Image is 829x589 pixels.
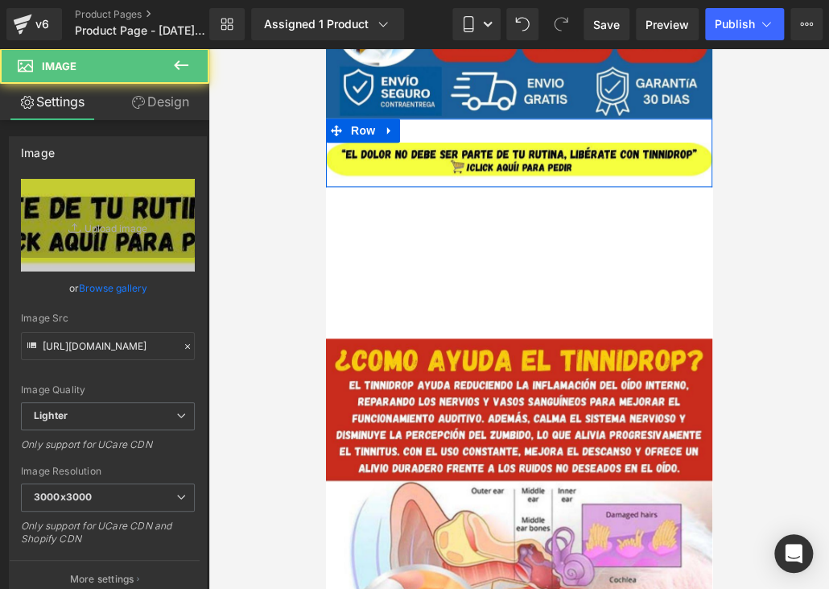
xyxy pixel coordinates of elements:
[593,16,620,33] span: Save
[21,520,195,556] div: Only support for UCare CDN and Shopify CDN
[108,84,212,120] a: Design
[75,8,236,21] a: Product Pages
[21,384,195,396] div: Image Quality
[506,8,538,40] button: Undo
[774,534,813,573] div: Open Intercom Messenger
[209,8,245,40] a: New Library
[21,313,195,324] div: Image Src
[75,24,205,37] span: Product Page - [DATE] 23:05:19
[21,280,195,297] div: or
[264,16,391,32] div: Assigned 1 Product
[21,332,195,360] input: Link
[545,8,577,40] button: Redo
[21,70,53,94] span: Row
[32,14,52,35] div: v6
[34,491,92,503] b: 3000x3000
[21,466,195,477] div: Image Resolution
[790,8,823,40] button: More
[70,572,134,587] p: More settings
[6,8,62,40] a: v6
[636,8,699,40] a: Preview
[42,60,76,73] span: Image
[705,8,784,40] button: Publish
[715,18,755,31] span: Publish
[79,274,147,302] a: Browse gallery
[21,137,55,160] div: Image
[21,438,195,462] div: Only support for UCare CDN
[53,70,74,94] a: Expand / Collapse
[645,16,689,33] span: Preview
[34,409,68,421] b: Lighter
